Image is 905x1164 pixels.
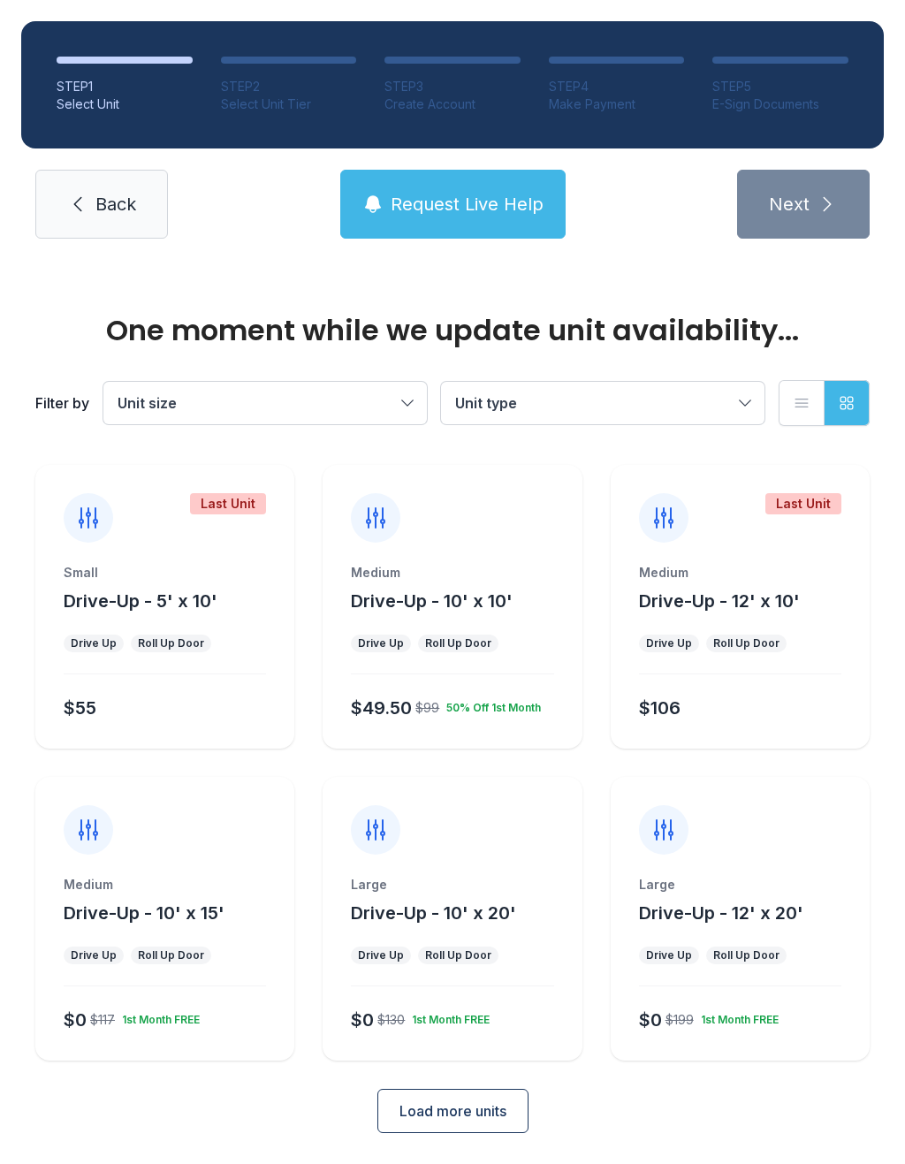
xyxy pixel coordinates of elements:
button: Drive-Up - 12' x 20' [639,901,803,925]
div: $0 [639,1008,662,1032]
span: Back [95,192,136,217]
div: $117 [90,1011,115,1029]
div: 1st Month FREE [405,1006,490,1027]
div: 1st Month FREE [694,1006,779,1027]
div: Select Unit Tier [221,95,357,113]
div: STEP 1 [57,78,193,95]
div: Drive Up [71,636,117,650]
button: Drive-Up - 10' x 20' [351,901,516,925]
div: Filter by [35,392,89,414]
span: Drive-Up - 12' x 20' [639,902,803,924]
div: One moment while we update unit availability... [35,316,870,345]
div: Drive Up [358,636,404,650]
span: Load more units [399,1100,506,1122]
span: Drive-Up - 12' x 10' [639,590,800,612]
span: Drive-Up - 10' x 15' [64,902,224,924]
div: $55 [64,696,96,720]
div: STEP 5 [712,78,848,95]
button: Unit type [441,382,764,424]
div: $199 [665,1011,694,1029]
div: Last Unit [765,493,841,514]
button: Drive-Up - 10' x 10' [351,589,513,613]
div: Make Payment [549,95,685,113]
div: Create Account [384,95,521,113]
span: Unit size [118,394,177,412]
button: Drive-Up - 5' x 10' [64,589,217,613]
div: $0 [351,1008,374,1032]
div: STEP 2 [221,78,357,95]
div: Small [64,564,266,582]
div: Medium [64,876,266,894]
div: $99 [415,699,439,717]
div: 50% Off 1st Month [439,694,541,715]
div: $130 [377,1011,405,1029]
span: Drive-Up - 10' x 20' [351,902,516,924]
div: E-Sign Documents [712,95,848,113]
span: Next [769,192,810,217]
span: Drive-Up - 5' x 10' [64,590,217,612]
div: Medium [639,564,841,582]
div: Select Unit [57,95,193,113]
div: Drive Up [646,636,692,650]
button: Drive-Up - 12' x 10' [639,589,800,613]
div: Drive Up [71,948,117,962]
div: $49.50 [351,696,412,720]
div: Medium [351,564,553,582]
span: Request Live Help [391,192,544,217]
div: STEP 3 [384,78,521,95]
div: Roll Up Door [425,636,491,650]
div: STEP 4 [549,78,685,95]
button: Drive-Up - 10' x 15' [64,901,224,925]
button: Unit size [103,382,427,424]
span: Unit type [455,394,517,412]
div: Large [351,876,553,894]
div: $0 [64,1008,87,1032]
div: Last Unit [190,493,266,514]
div: Roll Up Door [713,948,780,962]
div: Large [639,876,841,894]
div: Roll Up Door [138,948,204,962]
div: Drive Up [358,948,404,962]
div: Roll Up Door [138,636,204,650]
div: $106 [639,696,681,720]
div: Drive Up [646,948,692,962]
div: Roll Up Door [425,948,491,962]
div: Roll Up Door [713,636,780,650]
div: 1st Month FREE [115,1006,200,1027]
span: Drive-Up - 10' x 10' [351,590,513,612]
